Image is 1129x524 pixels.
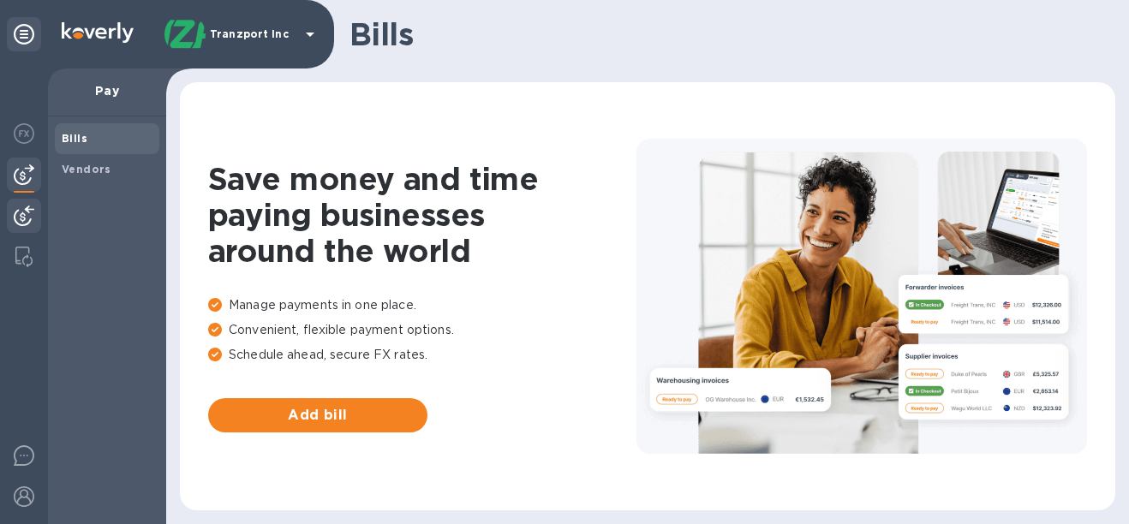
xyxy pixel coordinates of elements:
[222,405,414,426] span: Add bill
[208,296,636,314] p: Manage payments in one place.
[208,321,636,339] p: Convenient, flexible payment options.
[208,398,427,432] button: Add bill
[62,82,152,99] p: Pay
[210,28,296,40] p: Tranzport Inc
[208,346,636,364] p: Schedule ahead, secure FX rates.
[62,22,134,43] img: Logo
[208,161,636,269] h1: Save money and time paying businesses around the world
[62,163,111,176] b: Vendors
[14,123,34,144] img: Foreign exchange
[349,16,1102,52] h1: Bills
[62,132,87,145] b: Bills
